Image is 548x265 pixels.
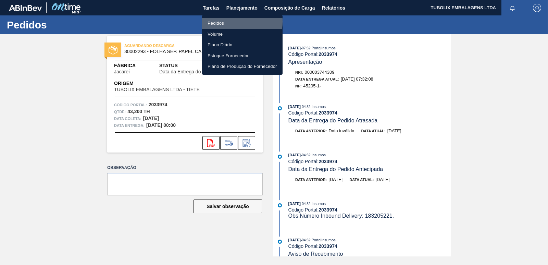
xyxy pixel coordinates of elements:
[202,18,283,29] a: Pedidos
[202,29,283,40] a: Volume
[202,50,283,61] a: Estoque Fornecedor
[202,39,283,50] a: Plano Diário
[202,61,283,72] a: Plano de Produção do Fornecedor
